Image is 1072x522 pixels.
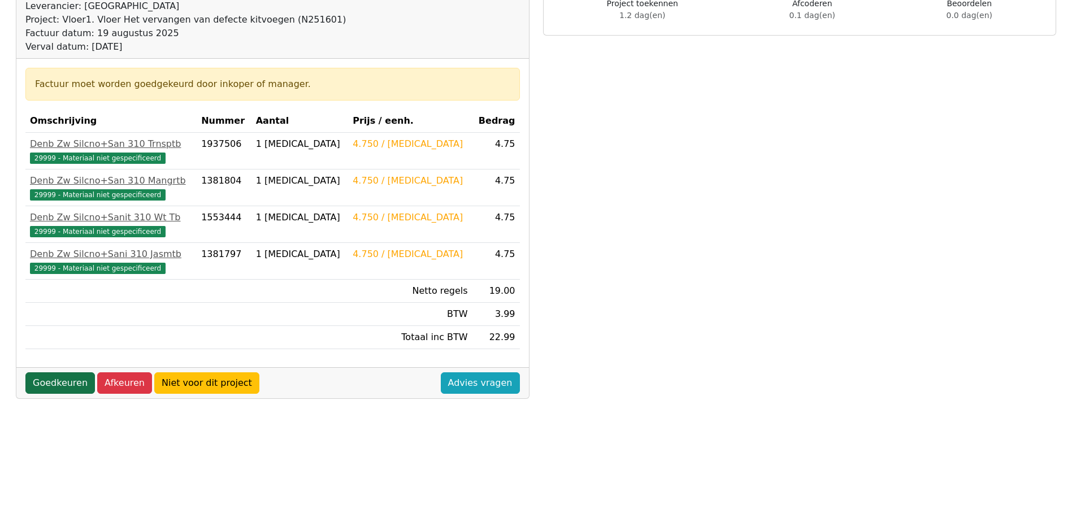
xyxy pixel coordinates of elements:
td: Netto regels [348,280,472,303]
div: Denb Zw Silcno+San 310 Trnsptb [30,137,192,151]
div: 1 [MEDICAL_DATA] [256,174,344,188]
div: Denb Zw Silcno+Sani 310 Jasmtb [30,247,192,261]
span: 29999 - Materiaal niet gespecificeerd [30,226,166,237]
span: 0.1 dag(en) [789,11,835,20]
span: 0.0 dag(en) [947,11,992,20]
a: Goedkeuren [25,372,95,394]
th: Bedrag [472,110,520,133]
a: Niet voor dit project [154,372,259,394]
div: 1 [MEDICAL_DATA] [256,137,344,151]
div: Denb Zw Silcno+San 310 Mangrtb [30,174,192,188]
td: 4.75 [472,206,520,243]
div: 4.750 / [MEDICAL_DATA] [353,137,467,151]
div: Verval datum: [DATE] [25,40,346,54]
a: Denb Zw Silcno+Sanit 310 Wt Tb29999 - Materiaal niet gespecificeerd [30,211,192,238]
td: 19.00 [472,280,520,303]
td: 4.75 [472,133,520,169]
td: 4.75 [472,169,520,206]
div: Factuur moet worden goedgekeurd door inkoper of manager. [35,77,510,91]
div: Project: Vloer1. Vloer Het vervangen van defecte kitvoegen (N251601) [25,13,346,27]
div: 4.750 / [MEDICAL_DATA] [353,247,467,261]
th: Prijs / eenh. [348,110,472,133]
td: 22.99 [472,326,520,349]
th: Nummer [197,110,251,133]
th: Omschrijving [25,110,197,133]
div: 4.750 / [MEDICAL_DATA] [353,174,467,188]
div: 1 [MEDICAL_DATA] [256,211,344,224]
th: Aantal [251,110,348,133]
a: Advies vragen [441,372,520,394]
td: 3.99 [472,303,520,326]
div: 1 [MEDICAL_DATA] [256,247,344,261]
span: 29999 - Materiaal niet gespecificeerd [30,189,166,201]
a: Denb Zw Silcno+San 310 Mangrtb29999 - Materiaal niet gespecificeerd [30,174,192,201]
a: Denb Zw Silcno+Sani 310 Jasmtb29999 - Materiaal niet gespecificeerd [30,247,192,275]
div: Factuur datum: 19 augustus 2025 [25,27,346,40]
td: 4.75 [472,243,520,280]
td: 1937506 [197,133,251,169]
td: 1381804 [197,169,251,206]
span: 29999 - Materiaal niet gespecificeerd [30,263,166,274]
div: 4.750 / [MEDICAL_DATA] [353,211,467,224]
span: 1.2 dag(en) [619,11,665,20]
td: BTW [348,303,472,326]
a: Denb Zw Silcno+San 310 Trnsptb29999 - Materiaal niet gespecificeerd [30,137,192,164]
span: 29999 - Materiaal niet gespecificeerd [30,153,166,164]
td: Totaal inc BTW [348,326,472,349]
a: Afkeuren [97,372,152,394]
div: Denb Zw Silcno+Sanit 310 Wt Tb [30,211,192,224]
td: 1553444 [197,206,251,243]
td: 1381797 [197,243,251,280]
